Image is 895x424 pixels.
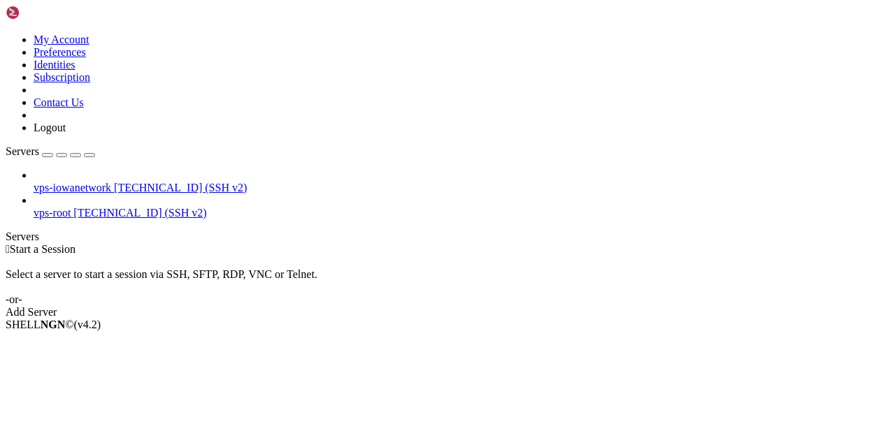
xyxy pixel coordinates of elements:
[34,194,889,219] li: vps-root [TECHNICAL_ID] (SSH v2)
[6,243,10,255] span: 
[34,182,889,194] a: vps-iowanetwork [TECHNICAL_ID] (SSH v2)
[34,46,86,58] a: Preferences
[6,256,889,306] div: Select a server to start a session via SSH, SFTP, RDP, VNC or Telnet. -or-
[6,6,86,20] img: Shellngn
[34,169,889,194] li: vps-iowanetwork [TECHNICAL_ID] (SSH v2)
[73,207,206,219] span: [TECHNICAL_ID] (SSH v2)
[34,71,90,83] a: Subscription
[6,145,39,157] span: Servers
[114,182,247,193] span: [TECHNICAL_ID] (SSH v2)
[6,145,95,157] a: Servers
[34,182,111,193] span: vps-iowanetwork
[34,59,76,71] a: Identities
[10,243,76,255] span: Start a Session
[34,122,66,133] a: Logout
[41,319,66,330] b: NGN
[34,207,71,219] span: vps-root
[6,319,101,330] span: SHELL ©
[6,306,889,319] div: Add Server
[6,231,889,243] div: Servers
[34,207,889,219] a: vps-root [TECHNICAL_ID] (SSH v2)
[34,34,89,45] a: My Account
[74,319,101,330] span: 4.2.0
[34,96,84,108] a: Contact Us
